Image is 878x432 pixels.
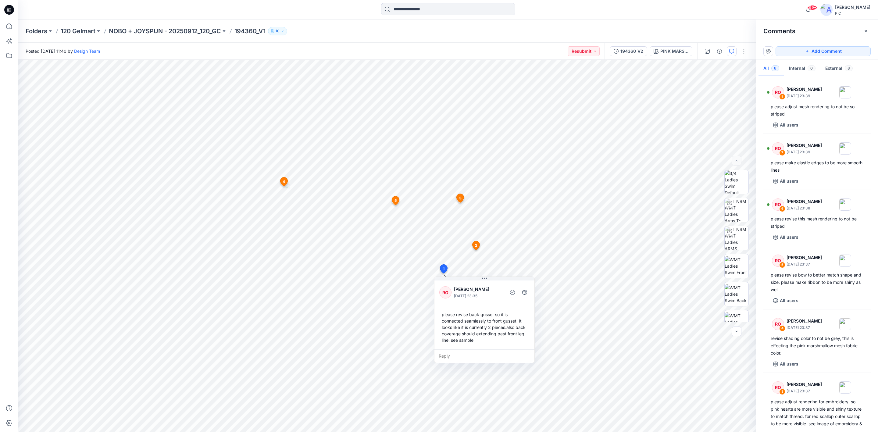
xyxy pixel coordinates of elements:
div: RO [439,286,451,298]
p: [PERSON_NAME] [787,254,822,261]
a: Folders [26,27,47,35]
p: All users [780,297,798,304]
span: 4 [283,179,285,184]
p: 194360_V1 [234,27,266,35]
span: 8 [845,65,853,71]
a: Design Team [74,48,100,54]
div: 6 [779,206,785,212]
div: Reply [434,349,534,363]
p: [PERSON_NAME] [787,198,822,205]
span: 8 [771,65,779,71]
p: [DATE] 23:39 [787,149,822,155]
button: 194360_V2 [610,46,647,56]
span: Posted [DATE] 11:40 by [26,48,100,54]
div: RO [772,255,784,267]
p: All users [780,360,798,368]
img: TT NRM WMT Ladies Arms T-POSE [725,198,748,222]
div: 4 [779,325,785,331]
button: All [758,61,784,77]
img: TT NRM WMT Ladies ARMS DOWN [725,226,748,250]
p: [DATE] 23:37 [787,325,822,331]
p: All users [780,234,798,241]
div: please revise back gusset so it is connected seamlessly to front gusset. It looks like it is curr... [439,309,530,346]
span: 5 [394,198,397,203]
span: 99+ [808,5,817,10]
button: 10 [268,27,287,35]
span: 3 [459,195,462,201]
p: [PERSON_NAME] [787,317,822,325]
button: Add Comment [776,46,871,56]
img: WMT Ladies Swim Front [725,256,748,276]
button: PINK MARSHMELLOW [650,46,692,56]
span: 0 [808,65,816,71]
div: PIC [835,11,870,16]
p: [DATE] 23:38 [787,205,822,211]
p: [PERSON_NAME] [454,286,504,293]
div: RO [772,86,784,98]
div: please make elastic edges to be more smooth lines [771,159,863,174]
button: Internal [784,61,820,77]
div: 8 [779,94,785,100]
h2: Comments [763,27,795,35]
p: [DATE] 23:37 [787,388,822,394]
span: 2 [475,243,477,248]
div: 5 [779,262,785,268]
div: RO [772,381,784,394]
div: RO [772,318,784,330]
button: All users [771,359,801,369]
p: [DATE] 23:37 [787,261,822,267]
p: [DATE] 23:39 [787,93,822,99]
img: avatar [820,4,833,16]
div: 3 [779,389,785,395]
p: All users [780,121,798,129]
div: please adjust mesh rendering to not be so striped [771,103,863,118]
div: [PERSON_NAME] [835,4,870,11]
div: RO [772,198,784,211]
div: RO [772,142,784,155]
p: [PERSON_NAME] [787,381,822,388]
span: 1 [443,266,444,272]
button: All users [771,120,801,130]
img: 3/4 Ladies Swim Default [725,170,748,194]
img: WMT Ladies Swim Left [725,312,748,332]
button: Details [715,46,724,56]
p: 10 [276,28,280,34]
a: NOBO + JOYSPUN - 20250912_120_GC [109,27,221,35]
div: please revise this mesh rendering to not be striped [771,215,863,230]
p: [DATE] 23:35 [454,293,504,299]
p: All users [780,177,798,185]
div: PINK MARSHMELLOW [660,48,688,55]
button: External [820,61,858,77]
div: revise shading color to not be grey, this is effecting the pink marshmallow mesh fabric color. [771,335,863,357]
p: [PERSON_NAME] [787,86,822,93]
button: All users [771,296,801,305]
div: 194360_V2 [620,48,643,55]
img: WMT Ladies Swim Back [725,284,748,304]
button: All users [771,176,801,186]
a: 120 Gelmart [61,27,95,35]
p: [PERSON_NAME] [787,142,822,149]
div: please revise bow to better match shape and size. please make ribbon to be more shiny as well [771,271,863,293]
button: All users [771,232,801,242]
div: 7 [779,150,785,156]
